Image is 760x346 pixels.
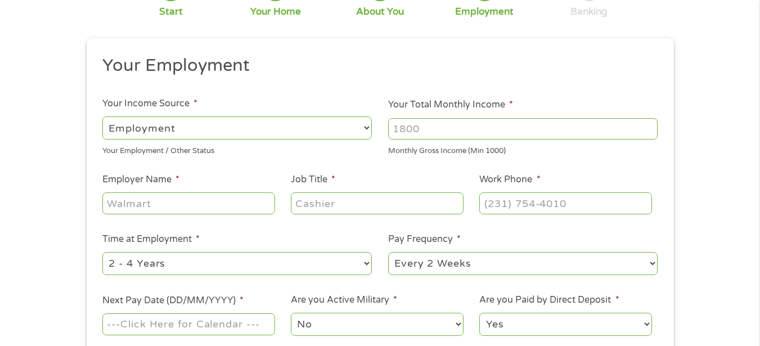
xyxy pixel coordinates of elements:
label: Next Pay Date (DD/MM/YYYY) [102,295,244,307]
label: Your Income Source [102,98,197,110]
div: Employment [455,6,514,18]
label: Time at Employment [102,233,200,245]
label: Work Phone [479,174,540,186]
div: Your Home [250,6,301,18]
input: ---Click Here for Calendar --- [102,313,275,335]
div: About You [356,6,404,18]
input: (231) 754-4010 [479,192,651,214]
label: Employer Name [102,174,179,186]
div: Your Employment / Other Status [102,142,372,157]
div: Banking [570,6,608,18]
input: Cashier [291,192,463,214]
h2: Your Employment [102,55,649,77]
label: Your Total Monthly Income [388,99,513,111]
input: Walmart [102,192,275,214]
label: Are you Active Military [291,294,397,306]
input: 1800 [388,118,658,140]
div: Start [159,6,183,18]
label: Pay Frequency [388,233,461,245]
label: Job Title [291,174,335,186]
div: Monthly Gross Income (Min 1000) [388,142,658,157]
label: Are you Paid by Direct Deposit [479,294,619,306]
